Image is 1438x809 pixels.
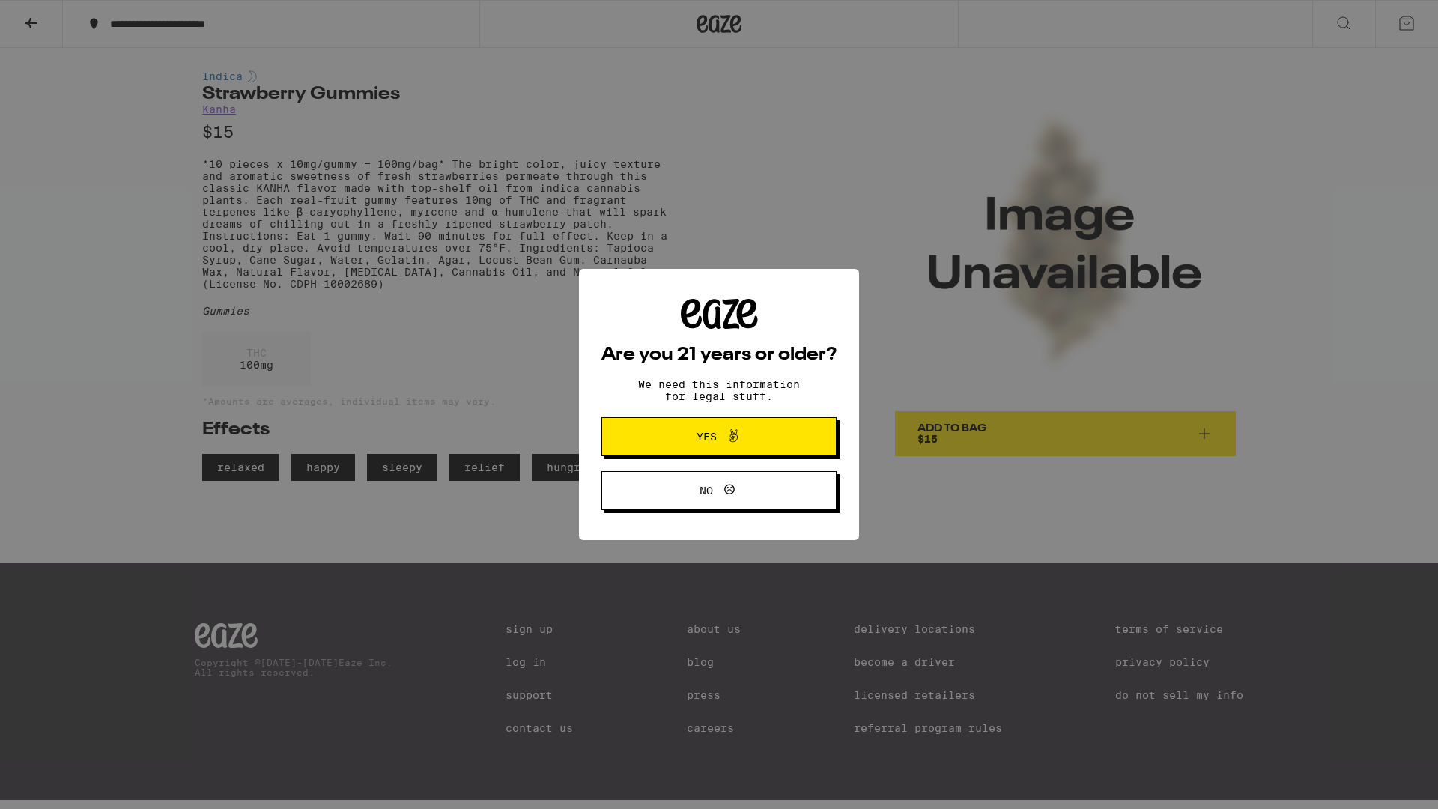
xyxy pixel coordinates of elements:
[625,378,813,402] p: We need this information for legal stuff.
[601,471,837,510] button: No
[1344,764,1423,802] iframe: Opens a widget where you can find more information
[601,417,837,456] button: Yes
[601,346,837,364] h2: Are you 21 years or older?
[697,431,717,442] span: Yes
[700,485,713,496] span: No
